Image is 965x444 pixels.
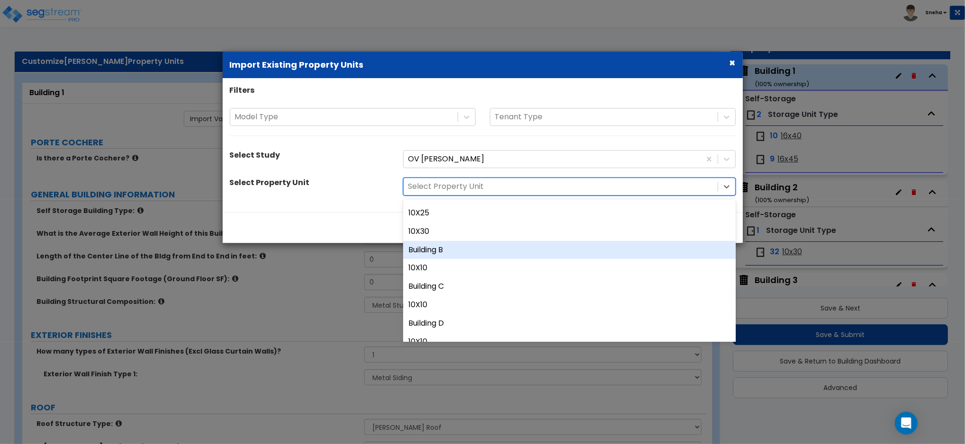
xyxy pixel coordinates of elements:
div: 10X10 [403,296,736,314]
div: 10X30 [403,222,736,241]
button: × [730,58,736,68]
label: Select Study [230,150,280,161]
div: 10X10 [403,259,736,278]
div: Open Intercom Messenger [895,412,918,435]
div: 10X25 [403,204,736,222]
b: Import Existing Property Units [230,59,364,71]
label: Select Property Unit [230,178,310,188]
label: Filters [230,85,255,96]
div: Building C [403,277,736,296]
div: 10X10 [403,333,736,351]
div: Building B [403,241,736,259]
div: Building D [403,314,736,333]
